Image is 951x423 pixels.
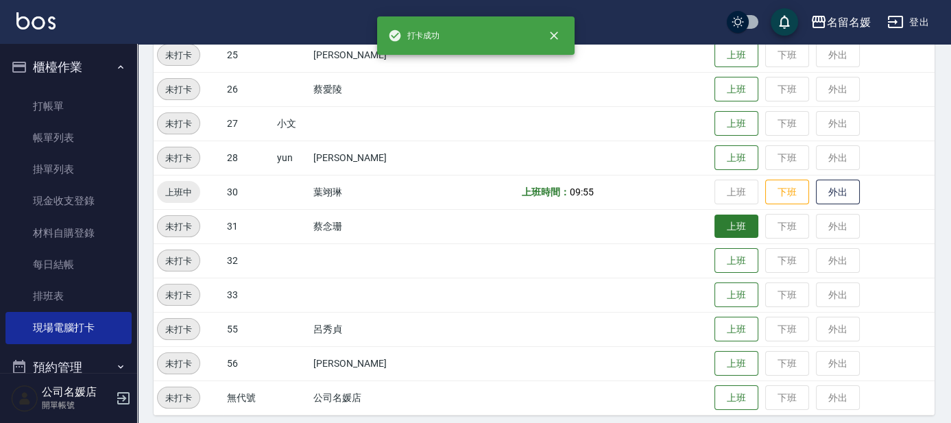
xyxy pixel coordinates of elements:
button: 櫃檯作業 [5,49,132,85]
a: 現場電腦打卡 [5,312,132,343]
td: 25 [224,38,274,72]
button: save [771,8,798,36]
span: 未打卡 [158,151,200,165]
button: 名留名媛 [805,8,876,36]
button: 上班 [714,215,758,239]
b: 上班時間： [522,186,570,197]
button: 預約管理 [5,350,132,385]
button: 上班 [714,145,758,171]
button: 上班 [714,248,758,274]
td: 28 [224,141,274,175]
td: 公司名媛店 [310,380,422,415]
img: Logo [16,12,56,29]
a: 帳單列表 [5,122,132,154]
button: 上班 [714,43,758,68]
span: 未打卡 [158,82,200,97]
button: 上班 [714,351,758,376]
button: 下班 [765,180,809,205]
button: close [539,21,569,51]
button: 外出 [816,180,860,205]
button: 上班 [714,77,758,102]
button: 登出 [882,10,935,35]
a: 現金收支登錄 [5,185,132,217]
a: 每日結帳 [5,249,132,280]
td: 呂秀貞 [310,312,422,346]
td: 33 [224,278,274,312]
span: 未打卡 [158,322,200,337]
a: 打帳單 [5,90,132,122]
span: 未打卡 [158,391,200,405]
span: 未打卡 [158,356,200,371]
div: 名留名媛 [827,14,871,31]
a: 排班表 [5,280,132,312]
td: 31 [224,209,274,243]
button: 上班 [714,282,758,308]
td: 無代號 [224,380,274,415]
td: 葉翊琳 [310,175,422,209]
p: 開單帳號 [42,399,112,411]
td: [PERSON_NAME] [310,38,422,72]
span: 未打卡 [158,117,200,131]
td: 30 [224,175,274,209]
td: 小文 [274,106,310,141]
td: 蔡愛陵 [310,72,422,106]
button: 上班 [714,385,758,411]
td: 55 [224,312,274,346]
img: Person [11,385,38,412]
span: 未打卡 [158,288,200,302]
td: 蔡念珊 [310,209,422,243]
span: 未打卡 [158,219,200,234]
button: 上班 [714,111,758,136]
span: 09:55 [570,186,594,197]
td: 26 [224,72,274,106]
a: 掛單列表 [5,154,132,185]
td: [PERSON_NAME] [310,346,422,380]
td: 32 [224,243,274,278]
td: 56 [224,346,274,380]
span: 打卡成功 [388,29,440,43]
button: 上班 [714,317,758,342]
span: 未打卡 [158,254,200,268]
td: 27 [224,106,274,141]
td: [PERSON_NAME] [310,141,422,175]
span: 未打卡 [158,48,200,62]
h5: 公司名媛店 [42,385,112,399]
a: 材料自購登錄 [5,217,132,249]
span: 上班中 [157,185,200,200]
td: yun [274,141,310,175]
